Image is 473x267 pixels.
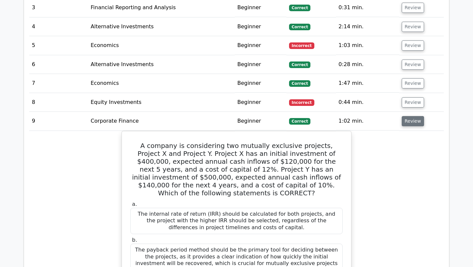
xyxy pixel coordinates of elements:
td: 1:02 min. [336,112,399,131]
button: Review [402,78,424,88]
td: 2:14 min. [336,17,399,36]
td: Beginner [235,112,287,131]
td: Corporate Finance [88,112,235,131]
td: 0:28 min. [336,55,399,74]
span: Correct [289,118,310,125]
td: 9 [29,112,88,131]
span: Incorrect [289,99,314,106]
span: Correct [289,5,310,11]
button: Review [402,116,424,126]
span: Correct [289,61,310,68]
td: 4 [29,17,88,36]
td: 5 [29,36,88,55]
td: Alternative Investments [88,17,235,36]
button: Review [402,97,424,108]
td: 6 [29,55,88,74]
td: 0:44 min. [336,93,399,112]
td: Equity Investments [88,93,235,112]
td: Beginner [235,74,287,93]
button: Review [402,3,424,13]
div: The internal rate of return (IRR) should be calculated for both projects, and the project with th... [130,208,343,234]
td: 7 [29,74,88,93]
td: 1:47 min. [336,74,399,93]
span: Incorrect [289,42,314,49]
td: Economics [88,74,235,93]
button: Review [402,22,424,32]
td: Beginner [235,17,287,36]
span: a. [132,201,137,207]
td: Beginner [235,36,287,55]
span: Correct [289,24,310,30]
td: Economics [88,36,235,55]
td: Beginner [235,55,287,74]
td: Alternative Investments [88,55,235,74]
td: Beginner [235,93,287,112]
h5: A company is considering two mutually exclusive projects, Project X and Project Y. Project X has ... [130,142,343,197]
button: Review [402,60,424,70]
span: b. [132,237,137,243]
td: 1:03 min. [336,36,399,55]
span: Correct [289,80,310,87]
td: 8 [29,93,88,112]
button: Review [402,40,424,51]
